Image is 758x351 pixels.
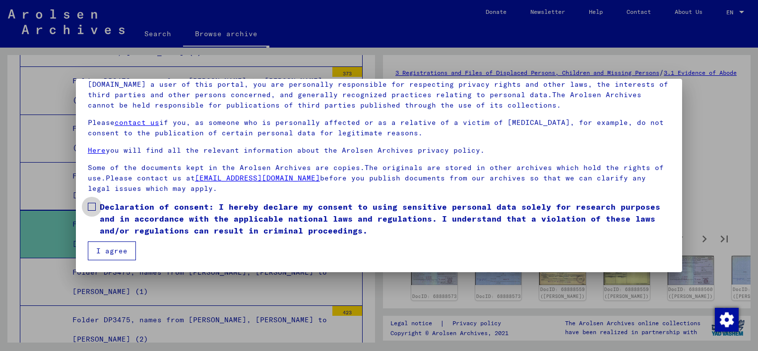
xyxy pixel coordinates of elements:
[115,118,159,127] a: contact us
[195,174,320,182] a: [EMAIL_ADDRESS][DOMAIN_NAME]
[714,307,738,331] div: Change consent
[88,145,670,156] p: you will find all the relevant information about the Arolsen Archives privacy policy.
[88,241,136,260] button: I agree
[88,117,670,138] p: Please if you, as someone who is personally affected or as a relative of a victim of [MEDICAL_DAT...
[100,201,670,236] span: Declaration of consent: I hereby declare my consent to using sensitive personal data solely for r...
[88,69,670,111] p: Please note that this portal on victims of Nazi [MEDICAL_DATA] contains sensitive data on identif...
[715,308,739,332] img: Change consent
[88,146,106,155] a: Here
[88,163,670,194] p: Some of the documents kept in the Arolsen Archives are copies.The originals are stored in other a...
